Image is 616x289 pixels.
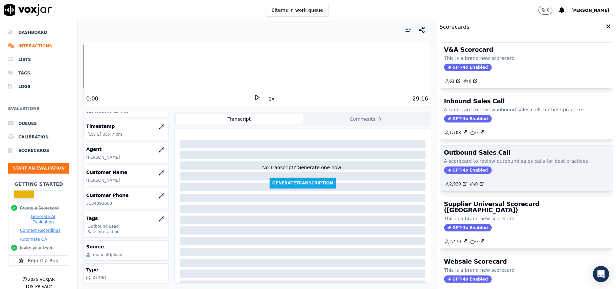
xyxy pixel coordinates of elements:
button: Connect Recordings [20,228,61,233]
h3: Agent [86,146,166,153]
img: voxjar logo [4,4,52,16]
div: Open Intercom Messenger [593,266,609,282]
h3: Outbound Sales Call [444,150,609,156]
button: [PERSON_NAME] [571,6,616,14]
button: Automate QA [20,237,47,242]
span: 0 [377,116,383,122]
h2: Getting Started [14,181,63,187]
div: Scorecards [437,20,616,34]
a: 0 [470,181,484,187]
h3: Timestamp [86,123,166,130]
span: GPT-4o Enabled [444,275,492,283]
a: Interactions [8,39,69,53]
a: Tags [8,66,69,80]
h3: Customer Phone [86,192,166,199]
a: Logs [8,80,69,93]
button: Comments [303,114,430,125]
a: 1,708 [444,130,467,135]
a: Calibration [8,130,69,144]
h3: Customer Name [86,169,166,176]
div: AUDIO [93,275,106,281]
p: This is a brand new scorecard [444,55,609,62]
p: This is a brand new scorecard [444,267,609,273]
button: Invite your team [20,245,53,251]
h6: Evaluations [8,105,69,117]
h3: Source [86,243,166,250]
button: 1,708 [444,130,470,135]
span: GPT-4o Enabled [444,166,492,174]
p: This is a brand new scorecard [444,215,609,222]
button: 0 [539,6,553,15]
button: Report a Bug [8,255,69,266]
div: 0:00 [86,95,98,103]
a: Queues [8,117,69,130]
h3: Websale Scorecard [444,259,609,265]
button: 0items in work queue [266,4,329,17]
p: 2025 Voxjar [28,277,55,282]
span: GPT-4o Enabled [444,64,492,71]
h3: Tags [86,215,166,222]
p: Outbound Lead [88,224,166,229]
h3: V&A Scorecard [444,47,609,53]
button: 1x [267,94,276,104]
a: Lists [8,53,69,66]
span: [PERSON_NAME] [571,8,609,13]
p: A scorecard to review inbound sales calls for best practices [444,106,609,113]
p: A scorecard to review outbound sales calls for best practices [444,158,609,164]
div: No Transcript? Generate one now! [262,164,343,178]
a: 61 [444,79,461,84]
button: 2,929 [444,181,470,187]
button: Create a Scorecard [20,205,59,211]
span: GPT-4o Enabled [444,115,492,123]
a: 0 [470,239,484,244]
h3: Supplier Universal Scorecard ([GEOGRAPHIC_DATA]) [444,201,609,213]
button: 61 [444,79,463,84]
a: 2,929 [444,181,467,187]
a: 0 [470,130,484,135]
button: 2,470 [444,239,470,244]
p: [PERSON_NAME] [86,155,166,160]
a: Scorecards [8,144,69,157]
button: GenerateTranscription [270,178,336,188]
button: Generate AI Evaluation [20,214,66,225]
p: [PERSON_NAME] [86,178,166,183]
a: 0 [463,79,478,84]
p: 0 [547,7,550,13]
div: 29:16 [412,95,428,103]
p: [DATE] 05:47 pm [88,132,166,137]
h3: Type [86,266,166,273]
p: 5134393660 [86,201,166,206]
span: GPT-4o Enabled [444,224,492,231]
button: 0 [539,6,560,15]
div: manualUpload [93,252,122,258]
a: Dashboard [8,26,69,39]
a: 2,470 [444,239,467,244]
p: Sale Interaction [88,229,166,235]
button: Start an Evaluation [8,163,69,174]
h3: Inbound Sales Call [444,98,609,104]
button: Transcript [176,114,303,125]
